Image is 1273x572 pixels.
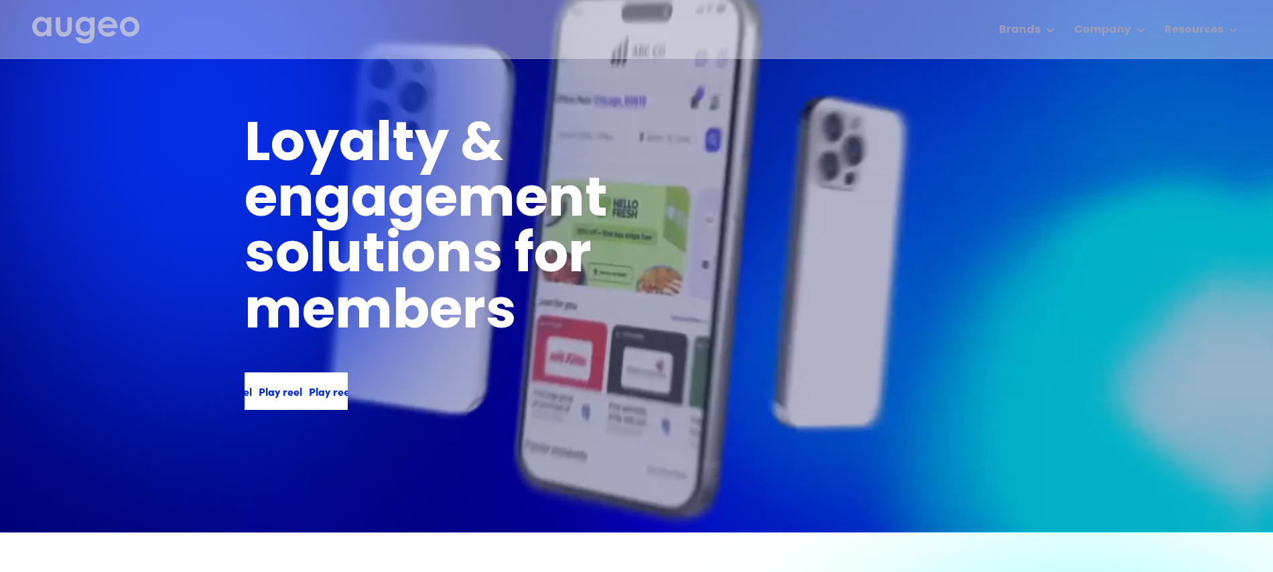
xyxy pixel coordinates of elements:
div: Brands [999,22,1041,38]
div: Play reel [306,383,349,399]
a: home [32,17,139,45]
h1: members [245,286,576,342]
div: Resources [1164,22,1223,38]
div: Play reel [205,383,249,399]
img: Augeo's full logo in white. [32,17,139,44]
a: Play reelPlay reelPlay reel [245,372,348,410]
h1: Loyalty & engagement solutions for [245,119,823,285]
div: Company [1074,22,1131,38]
div: Play reel [255,383,299,399]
